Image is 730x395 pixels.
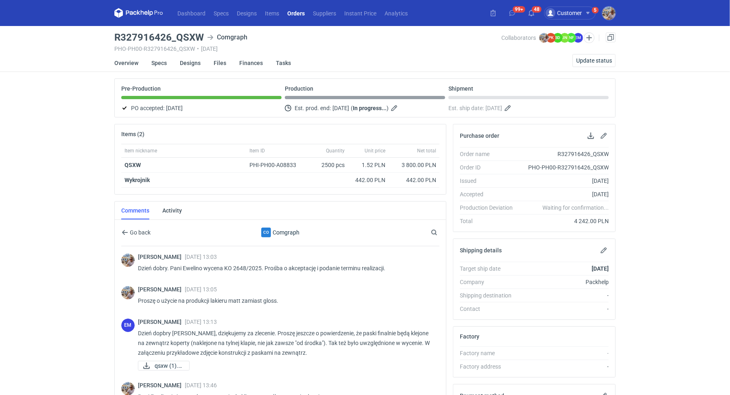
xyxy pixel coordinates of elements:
div: Comgraph [214,228,347,237]
figcaption: BD [553,33,563,43]
a: Files [214,54,226,72]
div: 442.00 PLN [351,176,385,184]
div: Est. prod. end: [285,103,445,113]
img: Michał Palasek [602,7,616,20]
p: Dzień dobry. Pani Ewelino wycena KO 2648/2025. Prośba o akceptację i podanie terminu realizacji. [138,263,433,273]
div: PHO-PH00-R327916426_QSXW [519,163,609,171]
a: Specs [210,8,233,18]
figcaption: EM [121,319,135,332]
div: PO accepted: [121,103,282,113]
button: 99+ [506,7,519,20]
div: 1.52 PLN [351,161,385,169]
figcaption: JN [560,33,570,43]
p: Proszę o użycie na produkcji lakieru matt zamiast gloss. [138,296,433,306]
img: Michał Palasek [121,254,135,267]
a: QSXW [125,162,141,168]
button: Edit estimated shipping date [504,103,514,113]
a: qsxw (1).jpg [138,361,190,371]
img: Michał Palasek [121,286,135,300]
div: PHO-PH00-R327916426_QSXW [DATE] [114,46,501,52]
div: Production Deviation [460,204,519,212]
h2: Factory [460,333,479,340]
p: Pre-Production [121,85,161,92]
span: [DATE] 13:13 [185,319,217,325]
span: Collaborators [501,35,536,41]
span: Update status [576,58,612,63]
a: Dashboard [173,8,210,18]
a: Orders [283,8,309,18]
div: Accepted [460,190,519,198]
svg: Packhelp Pro [114,8,163,18]
span: qsxw (1).jpg [155,361,183,370]
a: Instant Price [340,8,380,18]
strong: Wykrojnik [125,177,150,183]
span: Item ID [249,148,265,154]
div: R327916426_QSXW [519,150,609,158]
span: [DATE] [485,103,502,113]
a: Specs [151,54,167,72]
div: Ewelina Macek [121,319,135,332]
div: - [519,305,609,313]
span: [DATE] [166,103,183,113]
span: [PERSON_NAME] [138,382,185,388]
button: Edit collaborators [584,33,594,43]
div: Order name [460,150,519,158]
div: - [519,349,609,357]
span: • [197,46,199,52]
img: Michał Palasek [539,33,549,43]
figcaption: Co [261,228,271,237]
div: [DATE] [519,190,609,198]
span: [DATE] [332,103,349,113]
span: [DATE] 13:05 [185,286,217,293]
a: Items [261,8,283,18]
div: - [519,291,609,300]
div: Factory address [460,362,519,371]
p: Dzień dopbry [PERSON_NAME], dziękujemy za zlecenie. Proszę jeszcze o powierdzenie, że paski final... [138,328,433,358]
a: Designs [180,54,201,72]
figcaption: EM [573,33,583,43]
strong: In progress... [353,105,387,111]
em: ( [351,105,353,111]
a: Analytics [380,8,412,18]
button: 48 [525,7,538,20]
div: Shipping destination [460,291,519,300]
div: 4 242.00 PLN [519,217,609,225]
a: Overview [114,54,138,72]
span: [DATE] 13:03 [185,254,217,260]
div: Issued [460,177,519,185]
a: Finances [239,54,263,72]
div: Order ID [460,163,519,171]
div: Target ship date [460,265,519,273]
strong: [DATE] [592,265,609,272]
p: Production [285,85,313,92]
button: Update status [573,54,616,67]
a: Tasks [276,54,291,72]
span: Quantity [326,148,345,154]
em: ) [387,105,389,111]
div: 442.00 PLN [392,176,436,184]
button: Edit estimated production end date [390,103,400,113]
span: [DATE] 13:46 [185,382,217,388]
h2: Items (2) [121,131,144,137]
span: Item nickname [125,148,157,154]
div: 2500 pcs [307,158,348,173]
button: Edit shipping details [599,245,609,255]
span: Go back [128,230,151,235]
div: PHI-PH00-A08833 [249,161,304,169]
div: Customer [546,8,582,18]
figcaption: PK [546,33,556,43]
input: Search [429,228,455,237]
span: [PERSON_NAME] [138,286,185,293]
div: Comgraph [207,33,247,42]
div: 5 [594,7,597,13]
div: Est. ship date: [448,103,609,113]
span: Unit price [365,148,385,154]
div: Comgraph [261,228,271,237]
button: Download PO [586,131,596,141]
button: Go back [121,228,151,237]
em: Waiting for confirmation... [542,204,609,212]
